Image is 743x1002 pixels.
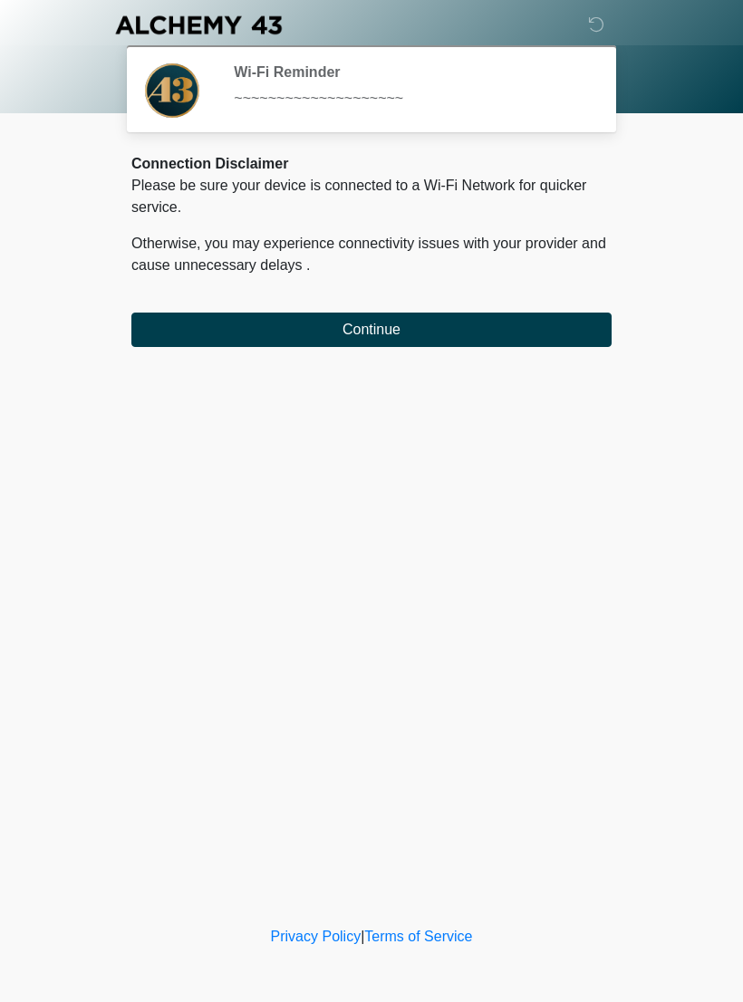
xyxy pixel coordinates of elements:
[271,929,362,944] a: Privacy Policy
[361,929,364,944] a: |
[131,175,612,218] p: Please be sure your device is connected to a Wi-Fi Network for quicker service.
[364,929,472,944] a: Terms of Service
[131,153,612,175] div: Connection Disclaimer
[131,233,612,276] p: Otherwise, you may experience connectivity issues with your provider and cause unnecessary delays .
[234,63,584,81] h2: Wi-Fi Reminder
[234,88,584,110] div: ~~~~~~~~~~~~~~~~~~~~
[131,313,612,347] button: Continue
[145,63,199,118] img: Agent Avatar
[113,14,284,36] img: Alchemy 43 Logo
